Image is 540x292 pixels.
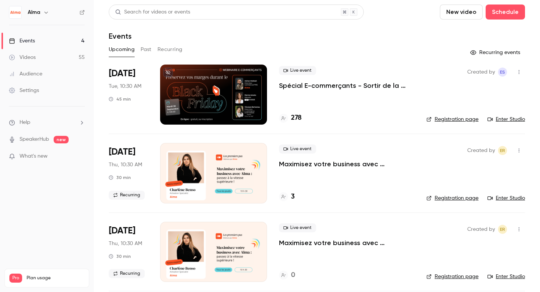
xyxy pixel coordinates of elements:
span: Created by [467,225,495,234]
h1: Events [109,32,132,41]
button: Recurring [157,44,183,56]
span: ES [500,68,505,77]
button: Schedule [486,5,525,20]
span: Live event [279,223,316,232]
div: Settings [9,87,39,94]
h6: Alma [28,9,40,16]
div: 30 min [109,253,131,259]
iframe: Noticeable Trigger [76,153,85,160]
span: Recurring [109,191,145,200]
span: [DATE] [109,68,135,80]
span: Thu, 10:30 AM [109,161,142,169]
a: 3 [279,192,295,202]
span: new [54,136,69,143]
span: [DATE] [109,146,135,158]
a: Enter Studio [487,116,525,123]
div: Oct 2 Thu, 10:30 AM (Europe/Paris) [109,143,148,203]
span: Help [19,119,30,126]
a: Enter Studio [487,194,525,202]
h4: 0 [291,270,295,280]
div: Oct 9 Thu, 10:30 AM (Europe/Paris) [109,222,148,282]
span: What's new [19,152,48,160]
div: Sep 30 Tue, 10:30 AM (Europe/Paris) [109,65,148,125]
img: Alma [9,6,21,18]
a: Maximisez votre business avec [PERSON_NAME] : passez à la vitesse supérieure ! [279,238,414,247]
button: Upcoming [109,44,135,56]
span: Live event [279,144,316,154]
button: Past [141,44,151,56]
span: Recurring [109,269,145,278]
a: 0 [279,270,295,280]
a: Enter Studio [487,273,525,280]
span: Thu, 10:30 AM [109,240,142,247]
span: Plan usage [27,275,84,281]
h4: 278 [291,113,301,123]
span: Eric ROMER [498,225,507,234]
div: Videos [9,54,36,61]
span: ER [500,225,505,234]
span: Created by [467,68,495,77]
span: Tue, 10:30 AM [109,83,141,90]
a: 278 [279,113,301,123]
div: 30 min [109,175,131,181]
div: 45 min [109,96,131,102]
span: Created by [467,146,495,155]
div: Audience [9,70,42,78]
span: Evan SAIDI [498,68,507,77]
span: Live event [279,66,316,75]
span: ER [500,146,505,155]
a: Maximisez votre business avec [PERSON_NAME] : passez à la vitesse supérieure ! [279,160,414,169]
h4: 3 [291,192,295,202]
a: Registration page [426,116,478,123]
li: help-dropdown-opener [9,119,85,126]
a: Registration page [426,273,478,280]
span: [DATE] [109,225,135,237]
a: Spécial E-commerçants - Sortir de la guerre des prix et préserver ses marges pendant [DATE][DATE] [279,81,414,90]
button: Recurring events [467,47,525,59]
a: Registration page [426,194,478,202]
button: New video [440,5,483,20]
a: SpeakerHub [19,135,49,143]
div: Search for videos or events [115,8,190,16]
div: Events [9,37,35,45]
span: Eric ROMER [498,146,507,155]
span: Pro [9,274,22,283]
